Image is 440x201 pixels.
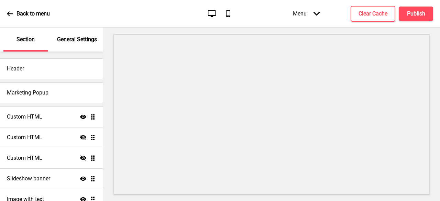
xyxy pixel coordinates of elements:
[286,3,327,24] div: Menu
[351,6,395,22] button: Clear Cache
[57,36,97,43] p: General Settings
[7,4,50,23] a: Back to menu
[7,175,50,182] h4: Slideshow banner
[7,113,42,121] h4: Custom HTML
[407,10,425,18] h4: Publish
[7,134,42,141] h4: Custom HTML
[359,10,387,18] h4: Clear Cache
[16,10,50,18] p: Back to menu
[7,65,24,72] h4: Header
[399,7,433,21] button: Publish
[7,89,48,97] h4: Marketing Popup
[16,36,35,43] p: Section
[7,154,42,162] h4: Custom HTML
